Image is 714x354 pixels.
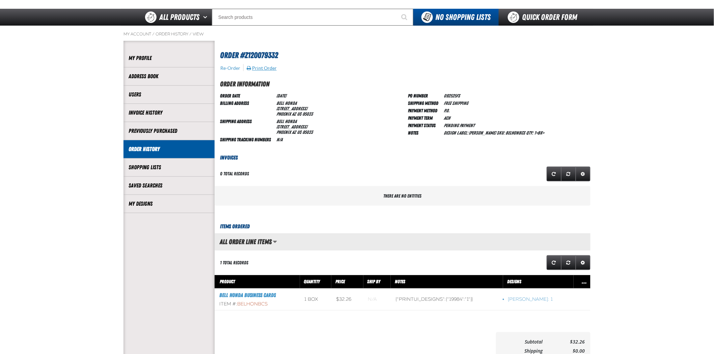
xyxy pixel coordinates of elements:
[129,54,210,62] a: My Profile
[219,292,276,298] a: Bell Honda Business Cards
[276,111,291,117] span: PHOENIX
[276,100,297,106] span: Bell Honda
[499,9,590,26] a: Quick Order Form
[444,108,449,113] span: P.O.
[331,289,363,311] td: $32.26
[220,99,274,117] td: Billing Address
[408,114,441,121] td: Payment Term
[201,9,212,26] button: Open All Products pages
[220,171,249,177] div: 0 total records
[292,111,296,117] span: AZ
[129,91,210,98] a: Users
[129,145,210,153] a: Order History
[444,123,474,128] span: Pending payment
[543,337,585,347] td: $32.26
[220,136,274,143] td: Shipping Tracking Numbers
[220,117,274,136] td: Shipping Address
[507,279,521,284] span: Designs
[408,121,441,129] td: Payment Status
[576,255,591,270] a: Expand or Collapse Grid Settings
[444,130,545,136] span: Design Label: [PERSON_NAME] Sku: BELHONBCS Qty: 1<br>
[300,289,331,311] td: 1 box
[215,223,591,231] h3: Items Ordered
[129,200,210,208] a: My Designs
[193,31,204,37] a: View
[276,137,282,142] span: N/A
[129,72,210,80] a: Address Book
[276,124,307,129] span: [STREET_ADDRESS]
[547,167,561,181] a: Refresh grid action
[276,119,297,124] span: Bell Honda
[384,193,422,199] span: There are no entities
[220,65,241,71] button: Re-Order
[276,129,291,135] span: PHOENIX
[215,154,591,162] h3: Invoices
[246,65,277,71] button: Print Order
[129,109,210,117] a: Invoice History
[435,12,491,22] span: No Shopping Lists
[220,51,278,60] span: Order #Z120079332
[215,238,272,245] h2: All Order Line Items
[413,9,499,26] button: You do not have available Shopping Lists. Open to Create a New List
[297,129,301,135] span: US
[220,92,274,99] td: Order Date
[220,79,591,89] h2: Order Information
[561,167,576,181] a: Reset grid action
[273,236,277,247] button: Manage grid views. Current view is All Order Line Items
[159,11,199,23] span: All Products
[123,31,591,37] nav: Breadcrumbs
[237,301,268,307] span: BELHONBCS
[574,275,591,289] th: Row actions
[444,100,468,106] span: Free Shipping
[292,129,296,135] span: AZ
[297,111,301,117] span: US
[212,9,413,26] input: Search
[220,279,235,284] span: Product
[123,31,151,37] a: My Account
[547,255,561,270] a: Refresh grid action
[156,31,188,37] a: Order History
[302,129,313,135] bdo: 85023
[408,107,441,114] td: Payment Method
[276,93,286,98] span: [DATE]
[408,92,441,99] td: PO Number
[219,301,295,307] div: Item #:
[367,279,381,284] span: Ship By
[408,99,441,107] td: Shipping Method
[391,289,503,311] td: {"printui_designs":{"19984":"1"}}
[304,279,320,284] span: Quantity
[129,127,210,135] a: Previously Purchased
[152,31,155,37] span: /
[220,260,248,266] div: 1 total records
[129,182,210,189] a: Saved Searches
[508,296,569,303] a: [PERSON_NAME]: 1
[396,9,413,26] button: Start Searching
[561,255,576,270] a: Reset grid action
[576,167,591,181] a: Expand or Collapse Grid Settings
[501,337,543,347] td: Subtotal
[129,164,210,171] a: Shopping Lists
[276,106,307,111] span: [STREET_ADDRESS]
[444,93,460,98] span: 092525FS
[408,129,441,136] td: Notes
[335,279,345,284] span: Price
[395,279,405,284] span: Notes
[189,31,192,37] span: /
[363,289,391,311] td: Blank
[444,115,450,121] span: ACH
[302,111,313,117] bdo: 85023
